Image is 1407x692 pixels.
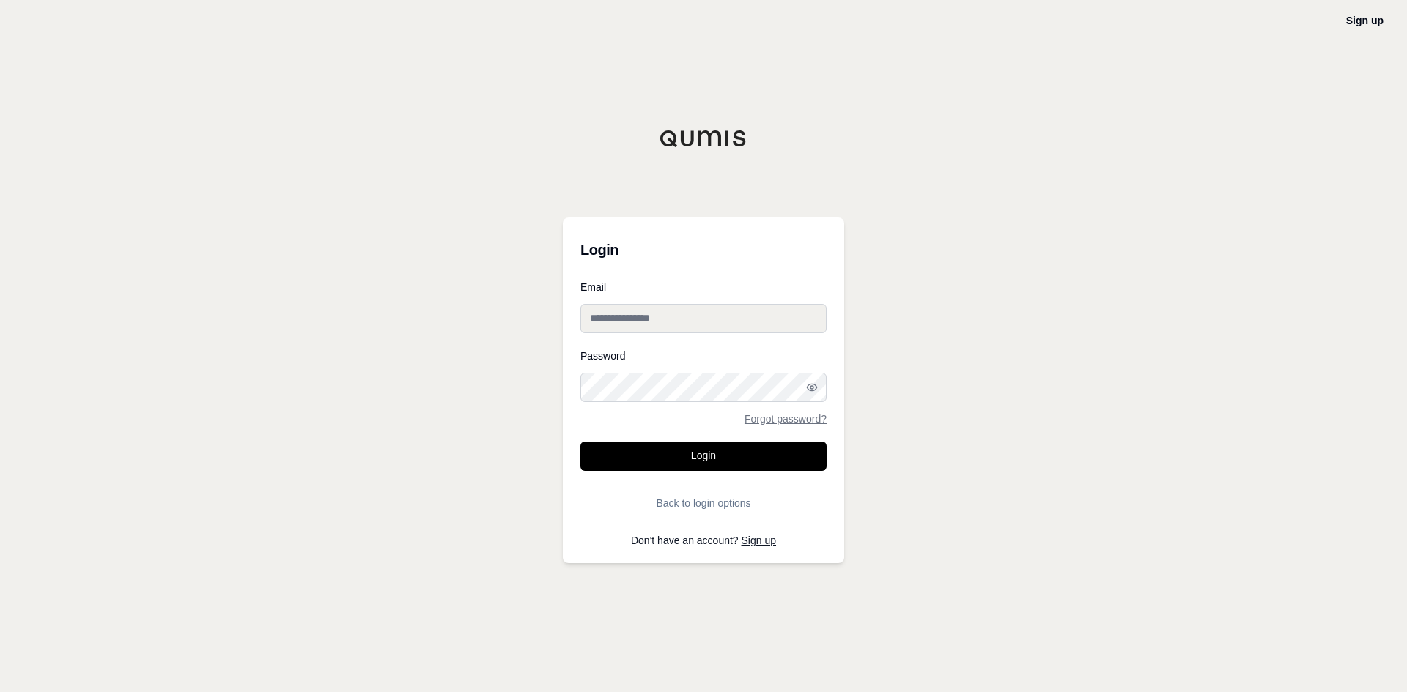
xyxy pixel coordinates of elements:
[580,235,827,264] h3: Login
[742,535,776,546] a: Sign up
[660,130,747,147] img: Qumis
[745,414,827,424] a: Forgot password?
[1346,15,1384,26] a: Sign up
[580,351,827,361] label: Password
[580,442,827,471] button: Login
[580,488,827,518] button: Back to login options
[580,535,827,546] p: Don't have an account?
[580,282,827,292] label: Email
